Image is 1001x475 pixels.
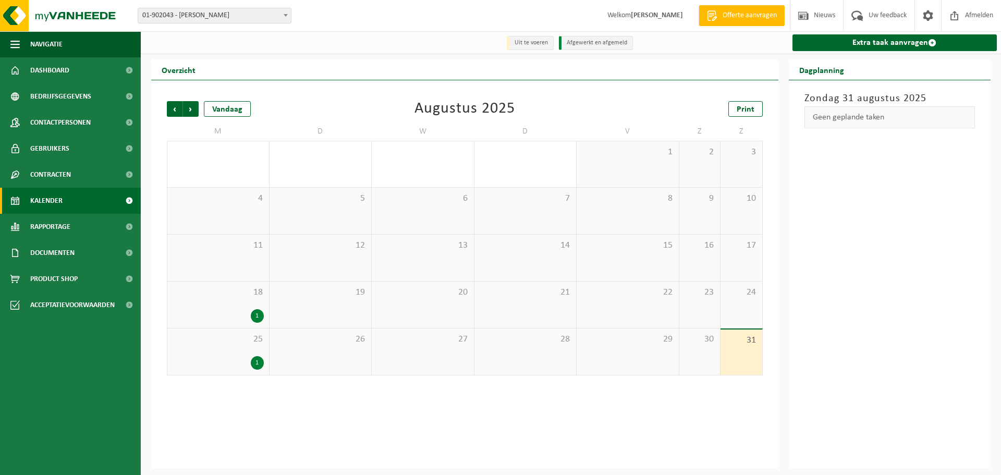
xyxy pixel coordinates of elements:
[275,287,367,298] span: 19
[167,101,182,117] span: Vorige
[631,11,683,19] strong: [PERSON_NAME]
[377,287,469,298] span: 20
[151,59,206,80] h2: Overzicht
[275,193,367,204] span: 5
[685,287,715,298] span: 23
[30,57,69,83] span: Dashboard
[737,105,754,114] span: Print
[270,122,372,141] td: D
[30,136,69,162] span: Gebruikers
[679,122,721,141] td: Z
[30,214,70,240] span: Rapportage
[30,188,63,214] span: Kalender
[480,287,571,298] span: 21
[167,122,270,141] td: M
[582,287,674,298] span: 22
[685,334,715,345] span: 30
[204,101,251,117] div: Vandaag
[559,36,633,50] li: Afgewerkt en afgemeld
[414,101,515,117] div: Augustus 2025
[138,8,291,23] span: 01-902043 - TOMMELEIN PATRICK - DADIZELE
[577,122,679,141] td: V
[251,309,264,323] div: 1
[699,5,785,26] a: Offerte aanvragen
[804,106,975,128] div: Geen geplande taken
[30,266,78,292] span: Product Shop
[726,287,756,298] span: 24
[251,356,264,370] div: 1
[582,193,674,204] span: 8
[377,334,469,345] span: 27
[480,334,571,345] span: 28
[685,147,715,158] span: 2
[30,83,91,109] span: Bedrijfsgegevens
[726,335,756,346] span: 31
[275,240,367,251] span: 12
[183,101,199,117] span: Volgende
[474,122,577,141] td: D
[726,240,756,251] span: 17
[582,240,674,251] span: 15
[30,109,91,136] span: Contactpersonen
[173,334,264,345] span: 25
[173,287,264,298] span: 18
[30,292,115,318] span: Acceptatievoorwaarden
[30,31,63,57] span: Navigatie
[685,240,715,251] span: 16
[720,10,779,21] span: Offerte aanvragen
[789,59,854,80] h2: Dagplanning
[726,147,756,158] span: 3
[582,147,674,158] span: 1
[173,240,264,251] span: 11
[507,36,554,50] li: Uit te voeren
[792,34,997,51] a: Extra taak aanvragen
[377,240,469,251] span: 13
[721,122,762,141] td: Z
[582,334,674,345] span: 29
[480,240,571,251] span: 14
[377,193,469,204] span: 6
[275,334,367,345] span: 26
[480,193,571,204] span: 7
[726,193,756,204] span: 10
[728,101,763,117] a: Print
[30,162,71,188] span: Contracten
[173,193,264,204] span: 4
[30,240,75,266] span: Documenten
[804,91,975,106] h3: Zondag 31 augustus 2025
[685,193,715,204] span: 9
[372,122,474,141] td: W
